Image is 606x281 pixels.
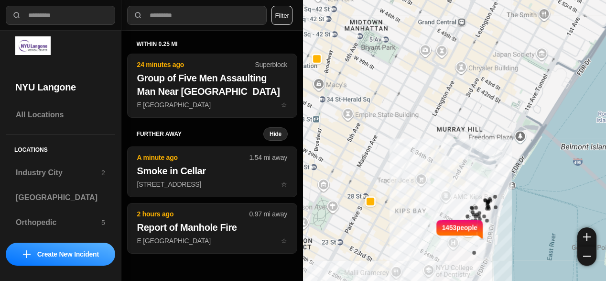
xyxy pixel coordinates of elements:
a: Industry City2 [6,161,115,184]
img: zoom-out [583,252,591,260]
img: search [133,11,143,20]
h3: Orthopedic [16,217,101,228]
a: 24 minutes agoSuperblockGroup of Five Men Assaulting Man Near [GEOGRAPHIC_DATA]E [GEOGRAPHIC_DATA... [127,101,297,109]
h5: within 0.25 mi [137,40,288,48]
p: A minute ago [137,153,249,162]
h2: Report of Manhole Fire [137,221,287,234]
span: star [281,101,287,109]
img: logo [15,36,51,55]
button: 2 hours ago0.97 mi awayReport of Manhole FireE [GEOGRAPHIC_DATA]star [127,203,297,254]
button: iconCreate New Incident [6,243,115,266]
p: Create New Incident [37,249,99,259]
button: Filter [271,6,292,25]
a: Orthopedic5 [6,211,115,234]
span: star [281,237,287,245]
img: zoom-in [583,233,591,241]
a: A minute ago1.54 mi awaySmoke in Cellar[STREET_ADDRESS]star [127,180,297,188]
p: 0.97 mi away [249,209,287,219]
small: Hide [270,130,281,138]
h5: Locations [6,135,115,161]
img: search [12,11,22,20]
button: zoom-out [577,247,596,266]
p: [STREET_ADDRESS] [137,180,287,189]
p: Superblock [255,60,287,69]
p: 5 [101,218,105,227]
a: Cobble Hill1 [6,236,115,259]
a: All Locations [6,103,115,126]
h3: All Locations [16,109,105,121]
a: [GEOGRAPHIC_DATA] [6,186,115,209]
h3: Industry City [16,167,101,179]
p: E [GEOGRAPHIC_DATA] [137,236,287,246]
h2: Smoke in Cellar [137,164,287,178]
p: E [GEOGRAPHIC_DATA] [137,100,287,110]
p: 2 [101,168,105,178]
h3: [GEOGRAPHIC_DATA] [16,192,105,203]
button: A minute ago1.54 mi awaySmoke in Cellar[STREET_ADDRESS]star [127,146,297,197]
a: 2 hours ago0.97 mi awayReport of Manhole FireE [GEOGRAPHIC_DATA]star [127,236,297,245]
h5: further away [137,130,263,138]
button: zoom-in [577,227,596,247]
p: 1453 people [442,223,477,244]
h2: Group of Five Men Assaulting Man Near [GEOGRAPHIC_DATA] [137,71,287,98]
p: 1.54 mi away [249,153,287,162]
img: notch [435,219,442,240]
p: 24 minutes ago [137,60,255,69]
button: 24 minutes agoSuperblockGroup of Five Men Assaulting Man Near [GEOGRAPHIC_DATA]E [GEOGRAPHIC_DATA... [127,54,297,118]
img: notch [477,219,485,240]
p: 2 hours ago [137,209,249,219]
span: star [281,180,287,188]
h2: NYU Langone [15,80,106,94]
button: Hide [263,127,288,141]
img: icon [23,250,31,258]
